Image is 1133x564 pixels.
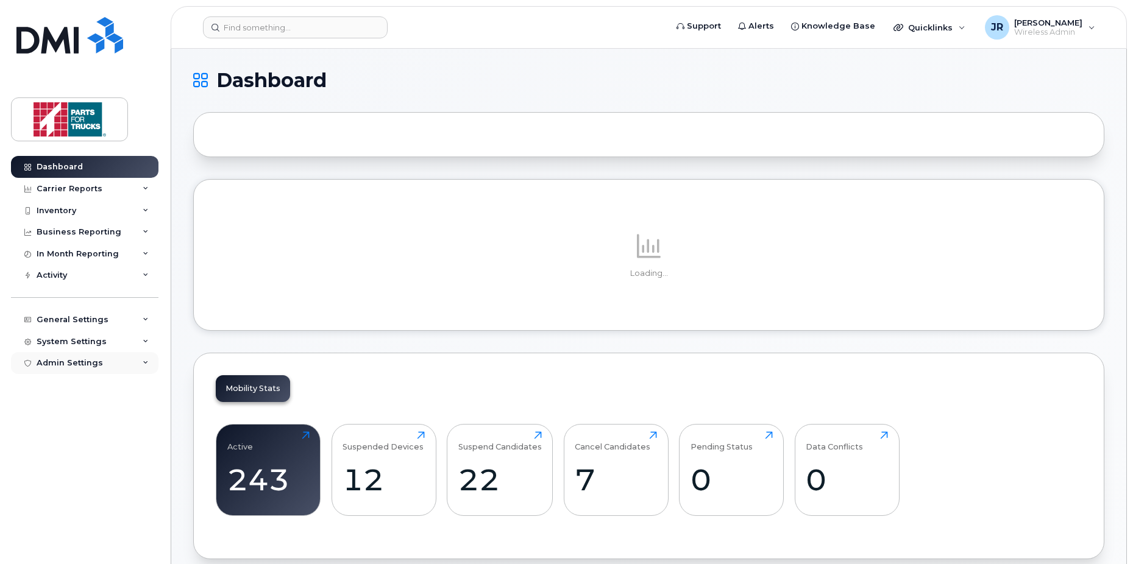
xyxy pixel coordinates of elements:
[691,431,773,509] a: Pending Status0
[227,462,310,498] div: 243
[575,462,657,498] div: 7
[575,431,650,451] div: Cancel Candidates
[458,431,542,509] a: Suspend Candidates22
[343,431,424,451] div: Suspended Devices
[227,431,253,451] div: Active
[343,462,425,498] div: 12
[227,431,310,509] a: Active243
[343,431,425,509] a: Suspended Devices12
[216,71,327,90] span: Dashboard
[575,431,657,509] a: Cancel Candidates7
[691,431,753,451] div: Pending Status
[216,268,1082,279] p: Loading...
[691,462,773,498] div: 0
[458,462,542,498] div: 22
[458,431,542,451] div: Suspend Candidates
[806,462,888,498] div: 0
[806,431,888,509] a: Data Conflicts0
[806,431,863,451] div: Data Conflicts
